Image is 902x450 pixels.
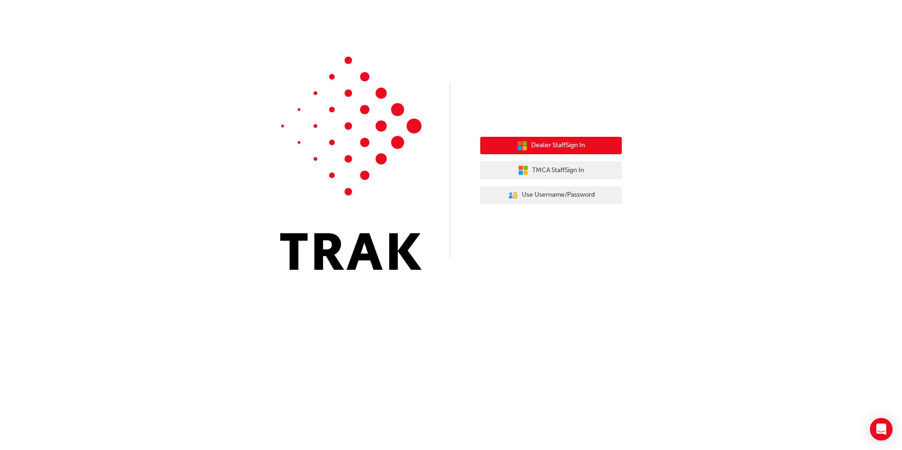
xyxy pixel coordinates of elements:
[531,140,585,151] span: Dealer Staff Sign In
[480,161,622,179] button: TMCA StaffSign In
[280,57,422,270] img: Trak
[480,137,622,155] button: Dealer StaffSign In
[870,418,893,441] div: Open Intercom Messenger
[522,190,595,200] span: Use Username/Password
[532,165,584,176] span: TMCA Staff Sign In
[480,186,622,204] button: Use Username/Password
